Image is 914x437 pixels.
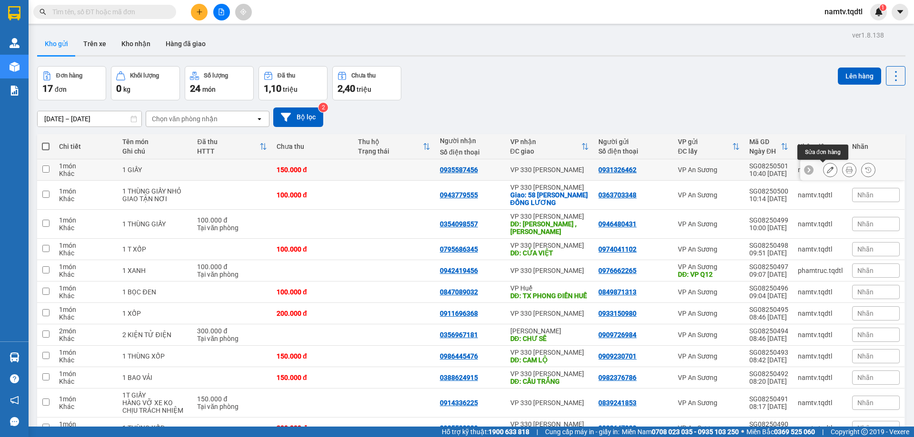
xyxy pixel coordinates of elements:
[598,245,636,253] div: 0974041102
[749,327,788,335] div: SG08250494
[122,424,188,432] div: 1 THÙNG XỐP
[510,349,589,356] div: VP 330 [PERSON_NAME]
[440,166,478,174] div: 0935587456
[197,335,267,342] div: Tại văn phòng
[861,428,868,435] span: copyright
[510,213,589,220] div: VP 330 [PERSON_NAME]
[59,224,113,232] div: Khác
[749,263,788,271] div: SG08250497
[213,4,230,20] button: file-add
[673,134,745,159] th: Toggle SortBy
[122,138,188,146] div: Tên món
[158,32,213,55] button: Hàng đã giao
[749,271,788,278] div: 09:07 [DATE]
[440,331,478,339] div: 0356967181
[358,138,422,146] div: Thu hộ
[59,170,113,177] div: Khác
[277,166,348,174] div: 150.000 đ
[338,83,355,94] span: 2,40
[59,195,113,203] div: Khác
[749,356,788,364] div: 08:42 [DATE]
[745,134,793,159] th: Toggle SortBy
[351,72,376,79] div: Chưa thu
[122,352,188,360] div: 1 THÙNG XỐP
[749,147,781,155] div: Ngày ĐH
[59,313,113,321] div: Khác
[749,378,788,385] div: 08:20 [DATE]
[749,242,788,249] div: SG08250498
[598,374,636,381] div: 0982376786
[191,4,208,20] button: plus
[197,147,259,155] div: HTTT
[10,62,20,72] img: warehouse-icon
[277,352,348,360] div: 150.000 đ
[59,162,113,170] div: 1 món
[678,352,740,360] div: VP An Sương
[278,72,295,79] div: Đã thu
[749,335,788,342] div: 08:46 [DATE]
[880,4,886,11] sup: 1
[114,32,158,55] button: Kho nhận
[857,267,874,274] span: Nhãn
[122,187,188,195] div: 1 THÙNG GIẤY NHỎ
[749,224,788,232] div: 10:00 [DATE]
[798,143,843,150] div: Nhân viên
[817,6,870,18] span: namtv.tqdtl
[798,166,843,174] div: namtv.tqdtl
[857,310,874,317] span: Nhãn
[797,145,848,160] div: Sửa đơn hàng
[357,86,371,93] span: triệu
[122,267,188,274] div: 1 XANH
[678,166,740,174] div: VP An Sương
[506,134,594,159] th: Toggle SortBy
[202,86,216,93] span: món
[510,310,589,317] div: VP 330 [PERSON_NAME]
[749,313,788,321] div: 08:46 [DATE]
[197,224,267,232] div: Tại văn phòng
[277,191,348,199] div: 100.000 đ
[798,310,843,317] div: namtv.tqdtl
[197,216,267,224] div: 100.000 đ
[798,191,843,199] div: namtv.tqdtl
[440,399,478,407] div: 0914336225
[277,245,348,253] div: 100.000 đ
[81,31,158,44] div: 0935587456
[80,50,159,63] div: 150.000
[277,424,348,432] div: 200.000 đ
[488,428,529,436] strong: 1900 633 818
[857,374,874,381] span: Nhãn
[440,267,478,274] div: 0942419456
[798,399,843,407] div: namtv.tqdtl
[749,420,788,428] div: SG08250490
[598,399,636,407] div: 0839241853
[59,143,113,150] div: Chi tiết
[857,352,874,360] span: Nhãn
[798,245,843,253] div: namtv.tqdtl
[598,288,636,296] div: 0849871313
[8,6,20,20] img: logo-vxr
[598,138,668,146] div: Người gửi
[122,331,188,339] div: 2 KIỆN TỬ ĐIỆN
[678,147,732,155] div: ĐC lấy
[332,66,401,100] button: Chưa thu2,40 triệu
[598,352,636,360] div: 0909230701
[97,68,109,81] span: SL
[440,310,478,317] div: 0911696368
[358,147,422,155] div: Trạng thái
[510,284,589,292] div: VP Huế
[196,9,203,15] span: plus
[10,38,20,48] img: warehouse-icon
[440,191,478,199] div: 0943779555
[197,327,267,335] div: 300.000 đ
[598,147,668,155] div: Số điện thoại
[852,30,884,40] div: ver 1.8.138
[122,391,188,399] div: 1T GIẤY
[510,292,589,300] div: DĐ: TX PHONG ĐIỀN HUẾ
[283,86,298,93] span: triệu
[81,8,158,31] div: VP 330 [PERSON_NAME]
[240,9,247,15] span: aim
[59,327,113,335] div: 2 món
[122,245,188,253] div: 1 T XỐP
[510,378,589,385] div: DĐ: CẦU TRẮNG
[678,424,740,432] div: VP An Sương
